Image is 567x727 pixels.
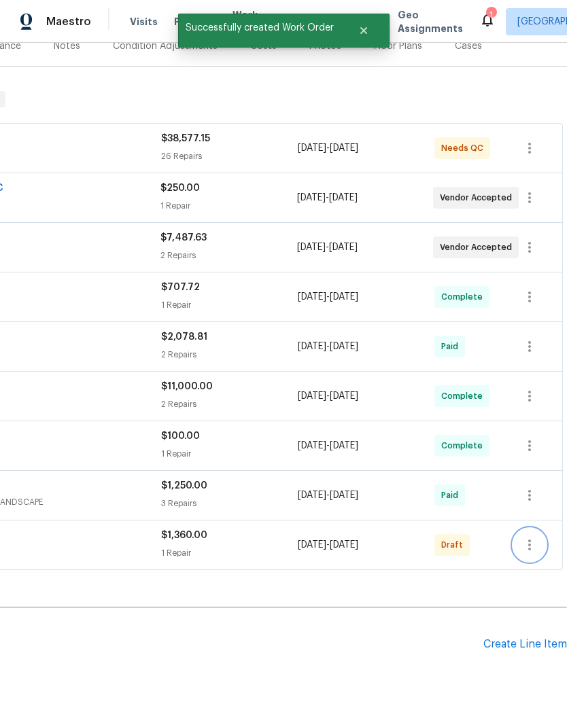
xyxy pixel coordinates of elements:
[113,39,218,53] div: Condition Adjustments
[297,241,358,254] span: -
[330,540,358,550] span: [DATE]
[161,134,210,143] span: $38,577.15
[441,439,488,453] span: Complete
[440,241,517,254] span: Vendor Accepted
[161,283,200,292] span: $707.72
[329,243,358,252] span: [DATE]
[441,538,468,552] span: Draft
[178,14,341,42] span: Successfully created Work Order
[161,348,298,361] div: 2 Repairs
[161,531,207,540] span: $1,360.00
[298,143,326,153] span: [DATE]
[298,441,326,450] span: [DATE]
[298,491,326,500] span: [DATE]
[161,382,213,391] span: $11,000.00
[298,389,358,403] span: -
[297,191,358,205] span: -
[161,332,207,342] span: $2,078.81
[298,540,326,550] span: [DATE]
[160,233,207,243] span: $7,487.63
[441,489,464,502] span: Paid
[341,17,386,44] button: Close
[161,431,200,441] span: $100.00
[233,8,267,35] span: Work Orders
[330,491,358,500] span: [DATE]
[330,342,358,351] span: [DATE]
[174,15,216,29] span: Projects
[483,638,567,651] div: Create Line Item
[160,199,296,213] div: 1 Repair
[298,340,358,353] span: -
[441,340,464,353] span: Paid
[298,342,326,351] span: [DATE]
[161,298,298,312] div: 1 Repair
[298,439,358,453] span: -
[441,290,488,304] span: Complete
[441,389,488,403] span: Complete
[330,441,358,450] span: [DATE]
[161,397,298,411] div: 2 Repairs
[374,39,422,53] div: Floor Plans
[161,149,298,163] div: 26 Repairs
[160,249,296,262] div: 2 Repairs
[441,141,489,155] span: Needs QC
[54,39,80,53] div: Notes
[161,497,298,510] div: 3 Repairs
[398,8,463,35] span: Geo Assignments
[161,481,207,491] span: $1,250.00
[161,447,298,461] div: 1 Repair
[486,8,496,22] div: 1
[298,538,358,552] span: -
[455,39,482,53] div: Cases
[329,193,358,202] span: [DATE]
[161,546,298,560] div: 1 Repair
[298,290,358,304] span: -
[46,15,91,29] span: Maestro
[298,391,326,401] span: [DATE]
[330,391,358,401] span: [DATE]
[130,15,158,29] span: Visits
[297,243,326,252] span: [DATE]
[298,141,358,155] span: -
[298,292,326,302] span: [DATE]
[330,292,358,302] span: [DATE]
[297,193,326,202] span: [DATE]
[440,191,517,205] span: Vendor Accepted
[160,183,200,193] span: $250.00
[330,143,358,153] span: [DATE]
[298,489,358,502] span: -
